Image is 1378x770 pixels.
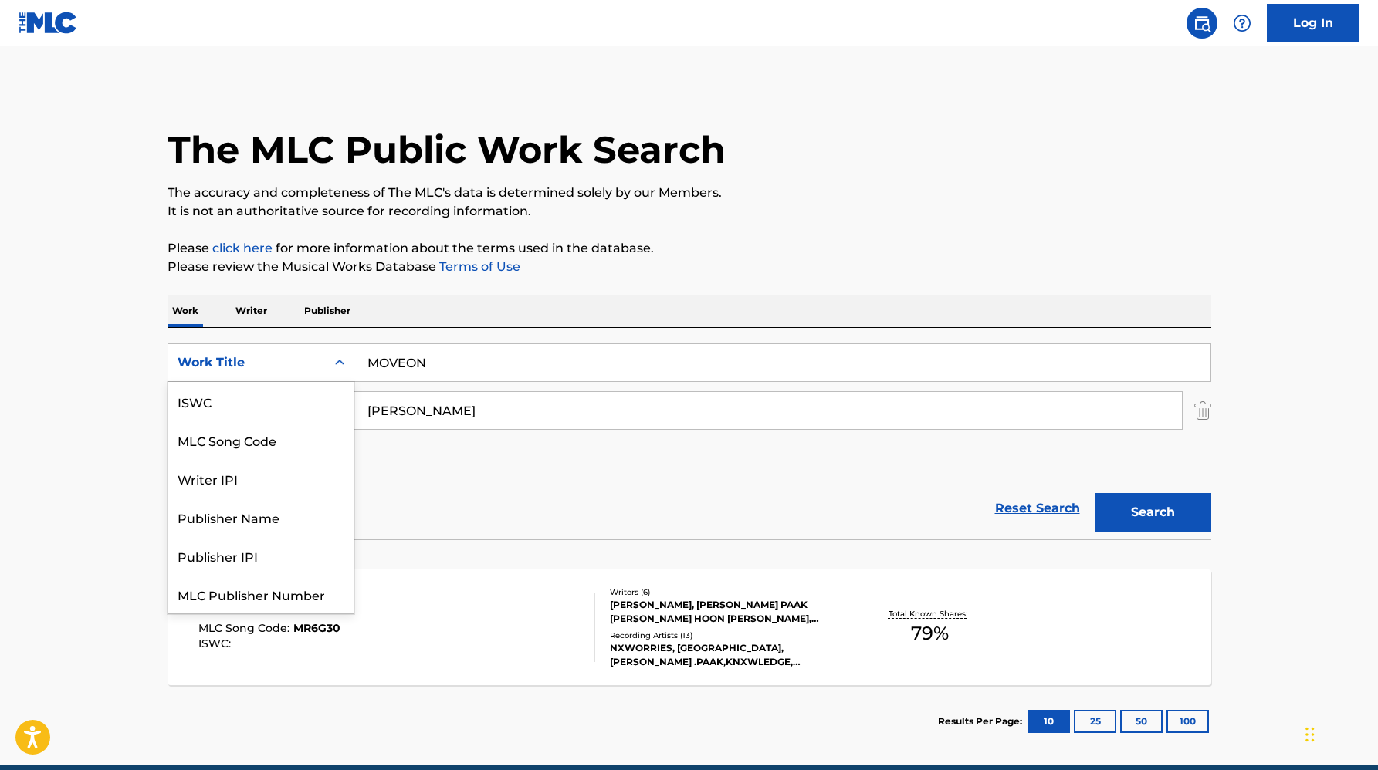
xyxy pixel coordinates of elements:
div: MLC Song Code [168,420,354,459]
span: 79 % [911,620,949,647]
button: Search [1095,493,1211,532]
button: 50 [1120,710,1163,733]
p: Please review the Musical Works Database [168,258,1211,276]
div: Publisher IPI [168,536,354,575]
button: 10 [1028,710,1070,733]
p: Publisher [300,295,355,327]
p: It is not an authoritative source for recording information. [168,202,1211,221]
img: Delete Criterion [1194,391,1211,430]
iframe: Chat Widget [1301,696,1378,770]
form: Search Form [168,343,1211,539]
span: MR6G30 [293,621,340,635]
img: search [1193,14,1211,32]
p: Please for more information about the terms used in the database. [168,239,1211,258]
p: Total Known Shares: [889,608,971,620]
button: 25 [1074,710,1116,733]
a: Public Search [1187,8,1217,39]
div: NXWORRIES, [GEOGRAPHIC_DATA],[PERSON_NAME] .PAAK,KNXWLEDGE, [GEOGRAPHIC_DATA], [GEOGRAPHIC_DATA],... [610,641,843,669]
div: Publisher Name [168,498,354,536]
div: Drag [1305,711,1315,758]
div: [PERSON_NAME], [PERSON_NAME] PAAK [PERSON_NAME] HOON [PERSON_NAME], [PERSON_NAME], [PERSON_NAME],... [610,598,843,626]
a: click here [212,241,273,255]
p: Writer [231,295,272,327]
div: Work Title [178,353,317,372]
div: Recording Artists ( 13 ) [610,630,843,641]
a: Reset Search [987,491,1088,525]
div: ISWC [168,382,354,420]
img: help [1233,14,1251,32]
button: 100 [1166,710,1209,733]
p: The accuracy and completeness of The MLC's data is determined solely by our Members. [168,184,1211,202]
p: Results Per Page: [938,714,1026,728]
div: Help [1227,8,1258,39]
span: MLC Song Code : [198,621,293,635]
a: Log In [1267,4,1359,42]
p: Work [168,295,203,327]
div: MLC Publisher Number [168,575,354,613]
span: ISWC : [198,637,235,650]
a: MOVEONMLC Song Code:MR6G30ISWC:Writers (6)[PERSON_NAME], [PERSON_NAME] PAAK [PERSON_NAME] HOON [P... [168,569,1211,685]
img: MLC Logo [19,12,78,34]
div: Writer IPI [168,459,354,498]
div: Writers ( 6 ) [610,586,843,598]
a: Terms of Use [436,259,520,274]
h1: The MLC Public Work Search [168,127,726,173]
